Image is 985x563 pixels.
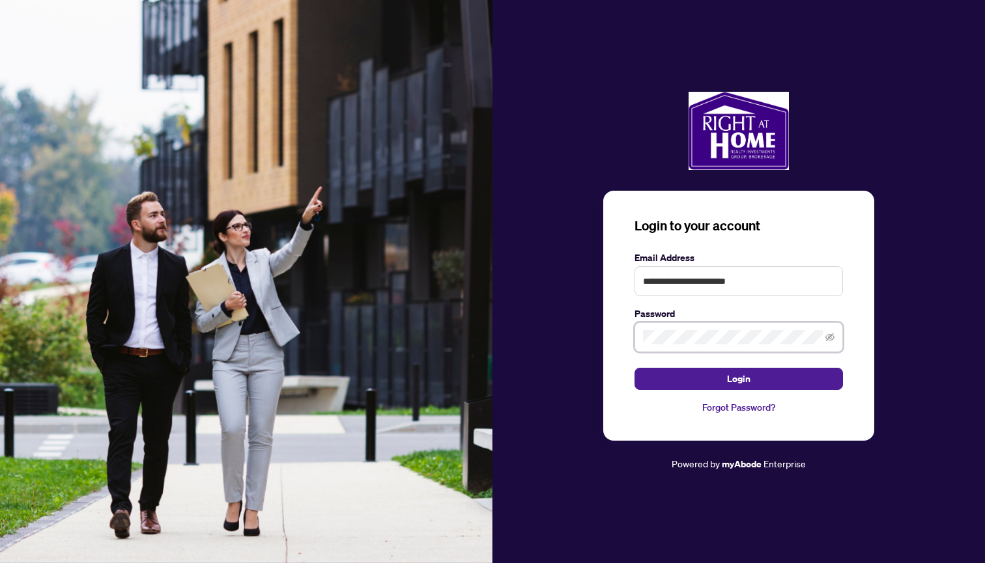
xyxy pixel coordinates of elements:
label: Password [635,307,843,321]
label: Email Address [635,251,843,265]
span: eye-invisible [825,333,835,342]
img: ma-logo [689,92,789,170]
h3: Login to your account [635,217,843,235]
a: myAbode [722,457,762,471]
button: Login [635,368,843,390]
span: Enterprise [764,458,806,469]
span: Powered by [672,458,720,469]
span: Login [727,368,750,389]
a: Forgot Password? [635,400,843,415]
